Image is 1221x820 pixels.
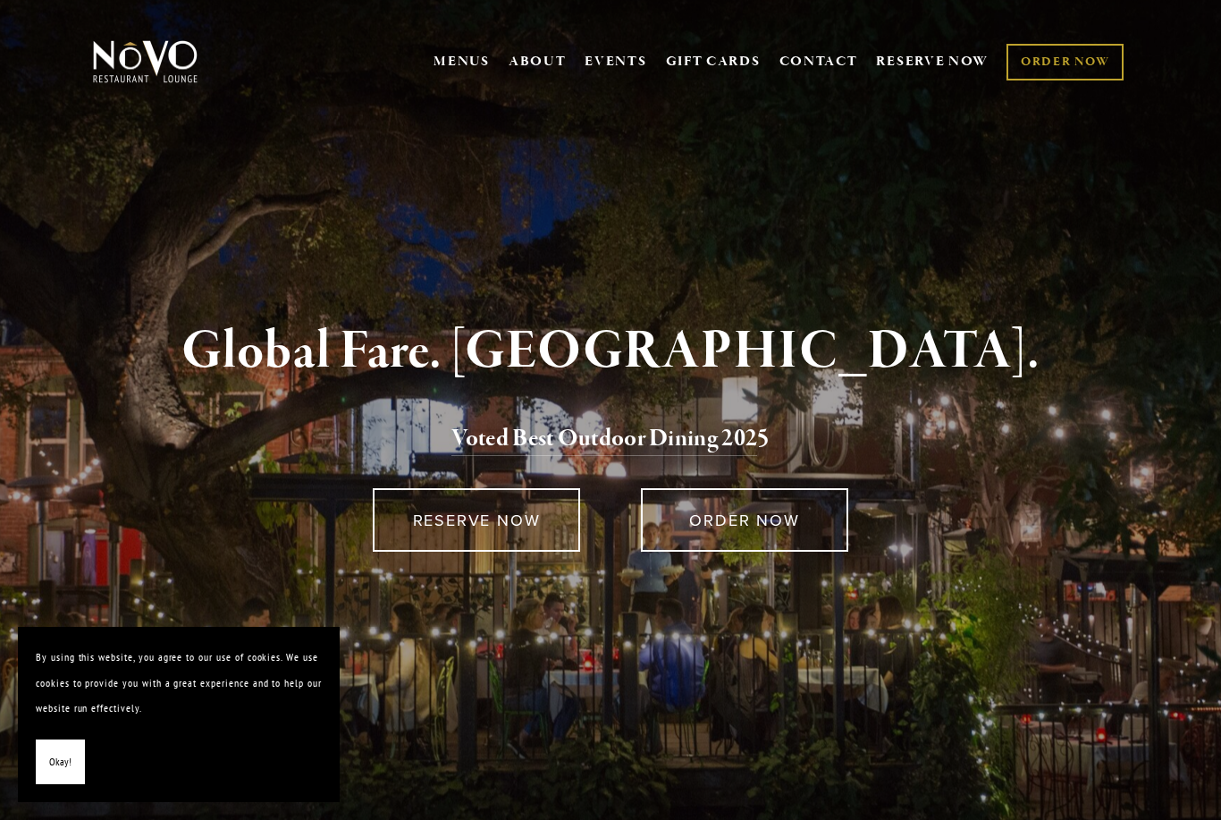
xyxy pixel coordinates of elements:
span: Okay! [49,749,72,775]
a: CONTACT [779,45,858,79]
a: GIFT CARDS [666,45,761,79]
a: RESERVE NOW [373,488,580,552]
a: EVENTS [585,53,646,71]
a: ORDER NOW [1006,44,1124,80]
a: ABOUT [509,53,567,71]
strong: Global Fare. [GEOGRAPHIC_DATA]. [181,317,1039,385]
a: MENUS [434,53,490,71]
section: Cookie banner [18,627,340,802]
button: Okay! [36,740,85,785]
a: Voted Best Outdoor Dining 202 [451,423,757,457]
img: Novo Restaurant &amp; Lounge [89,39,201,84]
p: By using this website, you agree to our use of cookies. We use cookies to provide you with a grea... [36,645,322,722]
a: ORDER NOW [641,488,848,552]
h2: 5 [121,420,1100,458]
a: RESERVE NOW [876,45,989,79]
